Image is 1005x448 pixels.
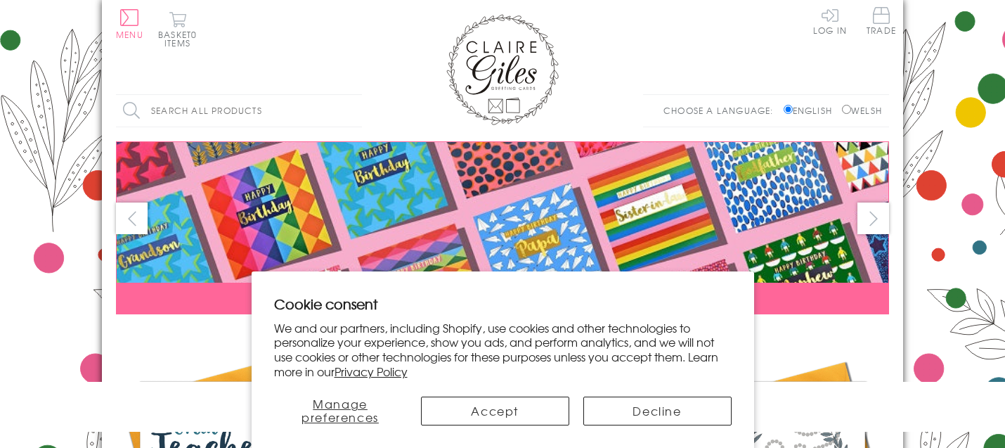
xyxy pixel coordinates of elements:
a: Privacy Policy [335,363,408,380]
p: We and our partners, including Shopify, use cookies and other technologies to personalize your ex... [274,321,732,379]
h2: Cookie consent [274,294,732,314]
p: Choose a language: [663,104,781,117]
button: Manage preferences [274,397,407,425]
img: Claire Giles Greetings Cards [446,14,559,125]
span: Manage preferences [301,395,379,425]
button: Accept [421,397,569,425]
button: Decline [583,397,732,425]
span: 0 items [164,28,197,49]
input: English [784,105,793,114]
input: Welsh [842,105,851,114]
label: English [784,104,839,117]
span: Trade [867,7,896,34]
button: prev [116,203,148,234]
input: Search all products [116,95,362,127]
label: Welsh [842,104,882,117]
a: Trade [867,7,896,37]
input: Search [348,95,362,127]
button: next [857,203,889,234]
span: Menu [116,28,143,41]
button: Basket0 items [158,11,197,47]
div: Carousel Pagination [116,325,889,347]
a: Log In [813,7,847,34]
button: Menu [116,9,143,39]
